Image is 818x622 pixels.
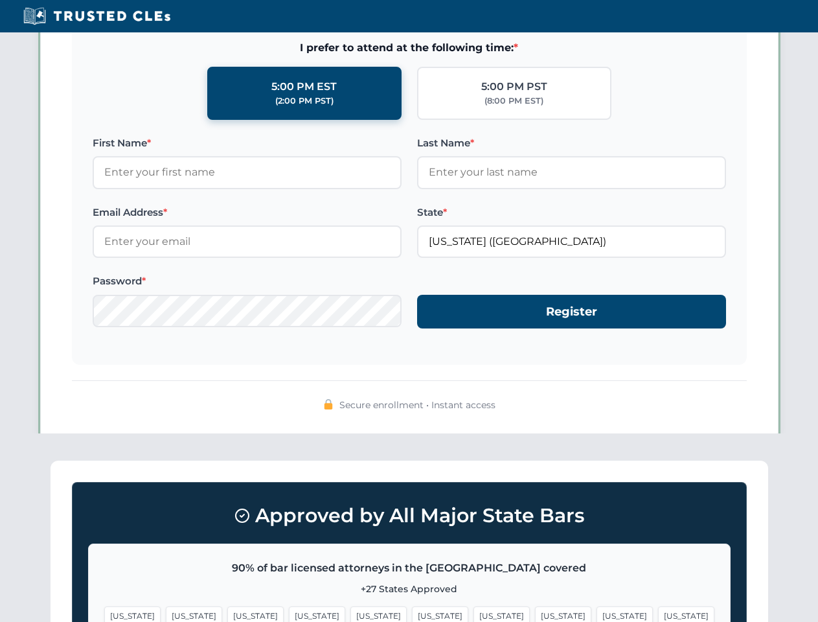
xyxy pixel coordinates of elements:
[481,78,547,95] div: 5:00 PM PST
[93,156,402,189] input: Enter your first name
[93,135,402,151] label: First Name
[104,582,714,596] p: +27 States Approved
[275,95,334,108] div: (2:00 PM PST)
[484,95,543,108] div: (8:00 PM EST)
[417,135,726,151] label: Last Name
[19,6,174,26] img: Trusted CLEs
[339,398,495,412] span: Secure enrollment • Instant access
[417,295,726,329] button: Register
[93,40,726,56] span: I prefer to attend at the following time:
[93,273,402,289] label: Password
[271,78,337,95] div: 5:00 PM EST
[88,498,731,533] h3: Approved by All Major State Bars
[417,205,726,220] label: State
[93,205,402,220] label: Email Address
[417,156,726,189] input: Enter your last name
[417,225,726,258] input: Georgia (GA)
[104,560,714,577] p: 90% of bar licensed attorneys in the [GEOGRAPHIC_DATA] covered
[93,225,402,258] input: Enter your email
[323,399,334,409] img: 🔒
